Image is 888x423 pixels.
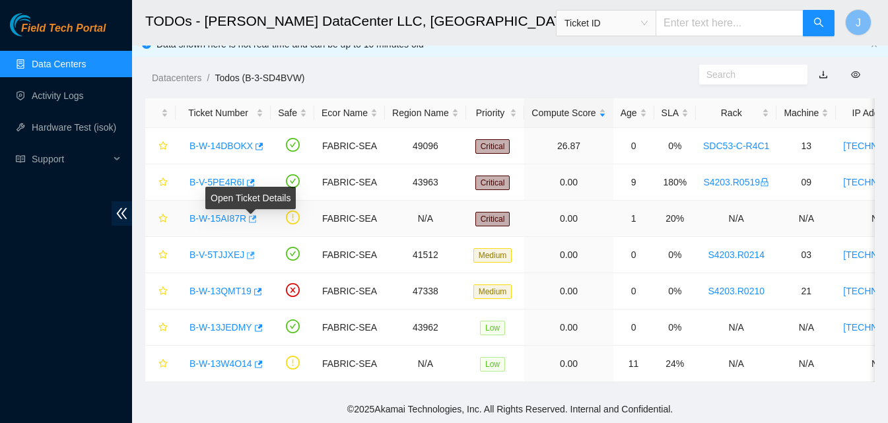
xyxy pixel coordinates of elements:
[158,359,168,370] span: star
[158,141,168,152] span: star
[189,213,246,224] a: B-W-15AI87R
[153,280,168,302] button: star
[524,346,613,382] td: 0.00
[205,187,296,209] div: Open Ticket Details
[706,67,790,82] input: Search
[153,135,168,156] button: star
[189,177,244,187] a: B-V-5PE4R6I
[654,237,696,273] td: 0%
[654,201,696,237] td: 20%
[613,346,654,382] td: 11
[32,122,116,133] a: Hardware Test (isok)
[654,164,696,201] td: 180%
[776,273,836,309] td: 21
[385,164,466,201] td: 43963
[158,250,168,261] span: star
[32,59,86,69] a: Data Centers
[656,10,803,36] input: Enter text here...
[314,346,385,382] td: FABRIC-SEA
[856,15,861,31] span: J
[613,273,654,309] td: 0
[158,178,168,188] span: star
[613,201,654,237] td: 1
[32,90,84,101] a: Activity Logs
[385,273,466,309] td: 47338
[385,201,466,237] td: N/A
[158,323,168,333] span: star
[473,284,512,299] span: Medium
[475,176,510,190] span: Critical
[16,154,25,164] span: read
[524,164,613,201] td: 0.00
[189,358,252,369] a: B-W-13W4O14
[480,321,505,335] span: Low
[314,164,385,201] td: FABRIC-SEA
[207,73,209,83] span: /
[215,73,304,83] a: Todos (B-3-SD4BVW)
[760,178,769,187] span: lock
[153,208,168,229] button: star
[809,64,838,85] button: download
[153,317,168,338] button: star
[696,346,776,382] td: N/A
[708,249,765,260] a: S4203.R0214
[703,141,769,151] a: SDC53-C-R4C1
[524,128,613,164] td: 26.87
[189,322,252,333] a: B-W-13JEDMY
[524,201,613,237] td: 0.00
[385,128,466,164] td: 49096
[845,9,871,36] button: J
[819,69,828,80] a: download
[708,286,765,296] a: S4203.R0210
[475,139,510,154] span: Critical
[613,164,654,201] td: 9
[473,248,512,263] span: Medium
[524,273,613,309] td: 0.00
[314,309,385,346] td: FABRIC-SEA
[286,319,300,333] span: check-circle
[564,13,648,33] span: Ticket ID
[480,357,505,372] span: Low
[654,346,696,382] td: 24%
[132,395,888,423] footer: © 2025 Akamai Technologies, Inc. All Rights Reserved. Internal and Confidential.
[153,353,168,374] button: star
[776,164,836,201] td: 09
[613,128,654,164] td: 0
[776,346,836,382] td: N/A
[851,70,860,79] span: eye
[189,249,244,260] a: B-V-5TJJXEJ
[158,286,168,297] span: star
[158,214,168,224] span: star
[286,283,300,297] span: close-circle
[385,346,466,382] td: N/A
[776,237,836,273] td: 03
[112,201,132,226] span: double-left
[153,172,168,193] button: star
[703,177,769,187] a: S4203.R0519lock
[776,128,836,164] td: 13
[654,273,696,309] td: 0%
[385,237,466,273] td: 41512
[314,273,385,309] td: FABRIC-SEA
[776,201,836,237] td: N/A
[21,22,106,35] span: Field Tech Portal
[32,146,110,172] span: Support
[152,73,201,83] a: Datacenters
[803,10,835,36] button: search
[286,247,300,261] span: check-circle
[776,309,836,346] td: N/A
[654,128,696,164] td: 0%
[475,212,510,226] span: Critical
[314,128,385,164] td: FABRIC-SEA
[813,17,824,30] span: search
[286,356,300,370] span: exclamation-circle
[385,309,466,346] td: 43962
[524,309,613,346] td: 0.00
[314,201,385,237] td: FABRIC-SEA
[613,237,654,273] td: 0
[654,309,696,346] td: 0%
[189,286,252,296] a: B-W-13QMT19
[286,174,300,188] span: check-circle
[189,141,253,151] a: B-W-14DBOKX
[613,309,654,346] td: 0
